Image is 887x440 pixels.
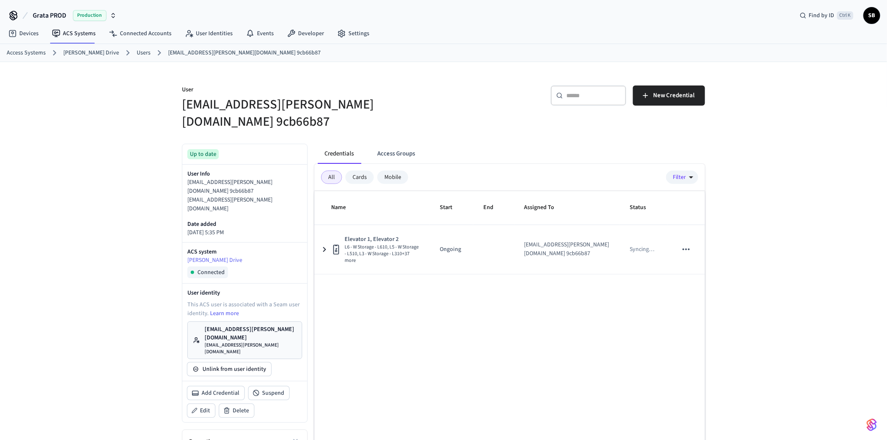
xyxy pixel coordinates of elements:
p: User [182,85,438,96]
a: [EMAIL_ADDRESS][PERSON_NAME][DOMAIN_NAME][EMAIL_ADDRESS][PERSON_NAME][DOMAIN_NAME] [187,321,302,359]
span: Assigned To [524,201,565,214]
a: Access Systems [7,49,46,57]
button: Credentials [318,144,361,164]
button: New Credential [633,85,705,106]
span: SB [864,8,879,23]
span: Delete [233,406,249,415]
div: All [321,171,342,184]
p: [EMAIL_ADDRESS][PERSON_NAME][DOMAIN_NAME] 9cb66b87 [187,178,302,196]
span: End [483,201,504,214]
button: Edit [187,404,215,417]
p: [EMAIL_ADDRESS][PERSON_NAME][DOMAIN_NAME] [205,325,297,342]
div: [EMAIL_ADDRESS][PERSON_NAME][DOMAIN_NAME] 9cb66b87 [524,241,610,258]
span: Suspend [262,389,284,397]
p: Ongoing [440,245,463,254]
a: Events [239,26,280,41]
span: Elevator 1, Elevator 2 [345,235,420,244]
button: Filter [666,171,698,184]
div: Find by IDCtrl K [793,8,860,23]
table: sticky table [314,191,705,274]
button: Suspend [249,386,289,400]
span: L6 - W Storage - L610, L5 - W Storage - L510, L3 - W Storage - L310 +37 more [345,244,420,264]
span: Add Credential [202,389,239,397]
span: Name [331,201,357,214]
p: User Info [187,170,302,178]
p: User identity [187,289,302,297]
span: Connected [197,268,225,277]
p: ACS system [187,248,302,256]
span: Status [630,201,657,214]
a: Connected Accounts [102,26,178,41]
a: Devices [2,26,45,41]
h5: [EMAIL_ADDRESS][PERSON_NAME][DOMAIN_NAME] 9cb66b87 [182,96,438,130]
span: Grata PROD [33,10,66,21]
a: ACS Systems [45,26,102,41]
p: This ACS user is associated with a Seam user identity. [187,300,302,318]
p: Date added [187,220,302,228]
button: Delete [219,404,254,417]
button: Unlink from user identity [187,362,271,376]
a: Users [137,49,150,57]
img: SeamLogoGradient.69752ec5.svg [867,418,877,432]
p: Syncing … [630,245,655,254]
span: Start [440,201,463,214]
div: Cards [345,171,374,184]
button: SB [864,7,880,24]
div: Up to date [187,149,219,159]
a: [PERSON_NAME] Drive [63,49,119,57]
p: [EMAIL_ADDRESS][PERSON_NAME][DOMAIN_NAME] [187,196,302,213]
a: User Identities [178,26,239,41]
button: Access Groups [371,144,422,164]
span: Find by ID [809,11,835,20]
span: Ctrl K [837,11,853,20]
a: Learn more [210,309,239,318]
button: Add Credential [187,386,244,400]
p: [EMAIL_ADDRESS][PERSON_NAME][DOMAIN_NAME] [205,342,297,355]
span: Edit [200,406,210,415]
p: [DATE] 5:35 PM [187,228,302,237]
a: [EMAIL_ADDRESS][PERSON_NAME][DOMAIN_NAME] 9cb66b87 [168,49,321,57]
a: Developer [280,26,331,41]
a: [PERSON_NAME] Drive [187,256,302,265]
a: Settings [331,26,376,41]
span: Production [73,10,106,21]
div: Mobile [377,171,408,184]
span: New Credential [653,90,695,101]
